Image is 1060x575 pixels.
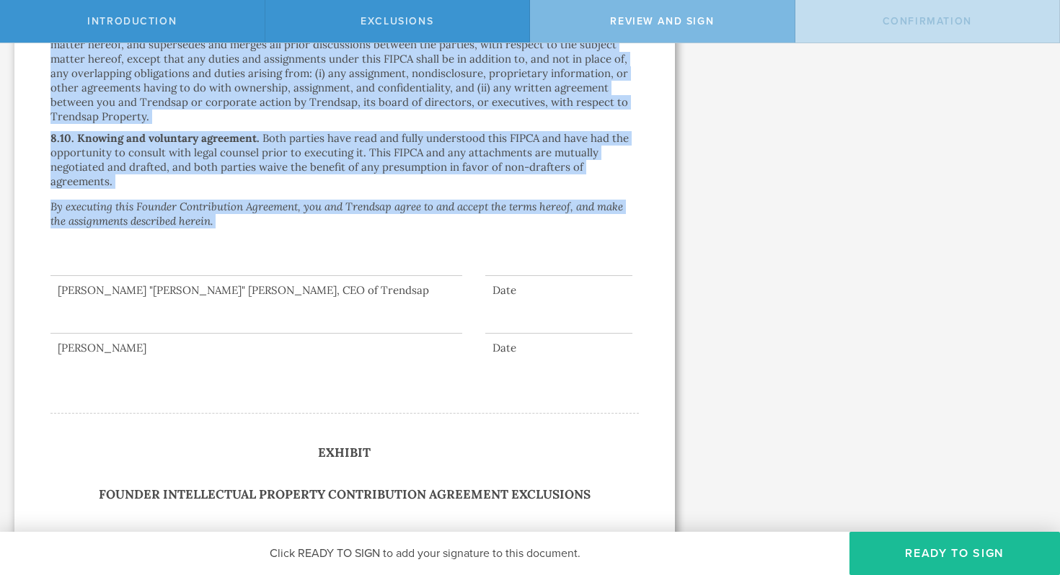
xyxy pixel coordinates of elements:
span: Confirmation [883,15,972,27]
button: Ready to Sign [849,532,1060,575]
p: This is the final, complete and exclusive agreement of the parties with respect to the subject ma... [50,23,635,123]
span: Review and Sign [610,15,714,27]
p: Both parties have read and fully understood this FIPCA and have had the opportunity to consult wi... [50,131,629,188]
span: Exclusions [361,15,433,27]
h1: Exhibit Founder Intellectual Property Contribution Agreement Exclusions [50,442,639,505]
span: Introduction [87,15,177,27]
div: [PERSON_NAME] [50,341,462,355]
em: By executing this Founder Contribution Agreement, you and Trendsap agree to and accept the terms ... [50,200,623,228]
h3: 8.10. Knowing and voluntary agreement. [50,131,260,145]
div: Date [485,341,632,355]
